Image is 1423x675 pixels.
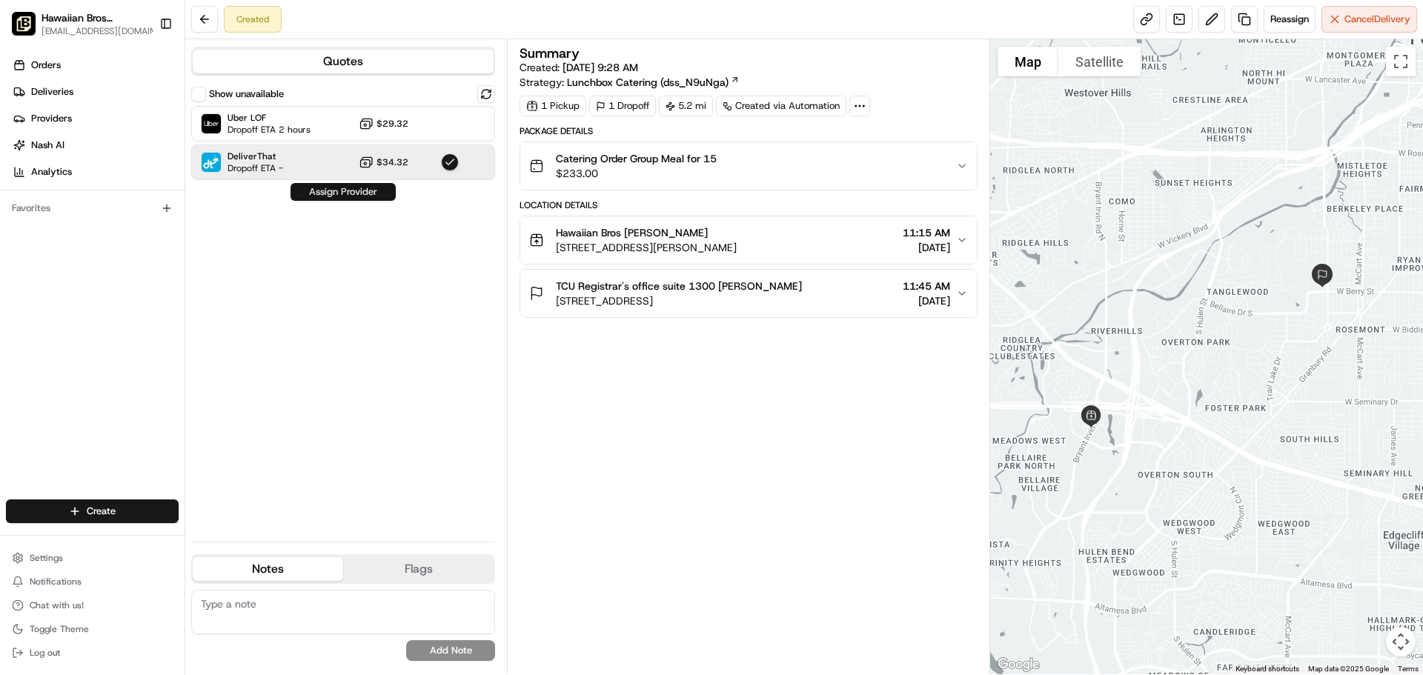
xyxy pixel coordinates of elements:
[589,96,656,116] div: 1 Dropoff
[1386,47,1416,76] button: Toggle fullscreen view
[15,59,270,83] p: Welcome 👋
[556,225,708,240] span: Hawaiian Bros [PERSON_NAME]
[193,557,343,581] button: Notes
[1398,665,1419,673] a: Terms
[359,155,408,170] button: $34.32
[556,240,737,255] span: [STREET_ADDRESS][PERSON_NAME]
[6,595,179,616] button: Chat with us!
[359,116,408,131] button: $29.32
[30,647,60,659] span: Log out
[6,571,179,592] button: Notifications
[903,240,950,255] span: [DATE]
[520,75,740,90] div: Strategy:
[30,552,63,564] span: Settings
[903,225,950,240] span: 11:15 AM
[903,293,950,308] span: [DATE]
[994,655,1043,674] a: Open this area in Google Maps (opens a new window)
[209,87,284,101] label: Show unavailable
[42,25,164,37] button: [EMAIL_ADDRESS][DOMAIN_NAME]
[228,162,283,174] span: Dropoff ETA -
[228,112,311,124] span: Uber LOF
[377,118,408,130] span: $29.32
[659,96,713,116] div: 5.2 mi
[520,216,976,264] button: Hawaiian Bros [PERSON_NAME][STREET_ADDRESS][PERSON_NAME]11:15 AM[DATE]
[105,250,179,262] a: Powered byPylon
[31,59,61,72] span: Orders
[252,146,270,164] button: Start new chat
[228,124,311,136] span: Dropoff ETA 2 hours
[140,215,238,230] span: API Documentation
[202,114,221,133] img: Uber LOF
[994,655,1043,674] img: Google
[147,251,179,262] span: Pylon
[6,107,185,130] a: Providers
[119,209,244,236] a: 💻API Documentation
[1386,627,1416,656] button: Map camera controls
[556,151,717,166] span: Catering Order Group Meal for 15
[1270,13,1309,26] span: Reassign
[1235,664,1299,674] button: Keyboard shortcuts
[6,160,185,184] a: Analytics
[1344,13,1410,26] span: Cancel Delivery
[31,112,72,125] span: Providers
[15,15,44,44] img: Nash
[520,142,976,190] button: Catering Order Group Meal for 15$233.00
[31,85,73,99] span: Deliveries
[39,96,245,111] input: Clear
[87,505,116,518] span: Create
[1264,6,1316,33] button: Reassign
[228,150,283,162] span: DeliverThat
[42,10,147,25] button: Hawaiian Bros ([GEOGRAPHIC_DATA] [GEOGRAPHIC_DATA] [PERSON_NAME])
[6,80,185,104] a: Deliveries
[6,642,179,663] button: Log out
[202,153,221,172] img: DeliverThat
[556,279,802,293] span: TCU Registrar's office suite 1300 [PERSON_NAME]
[343,557,494,581] button: Flags
[567,75,729,90] span: Lunchbox Catering (dss_N9uNga)
[15,216,27,228] div: 📗
[30,215,113,230] span: Knowledge Base
[6,196,179,220] div: Favorites
[15,142,42,168] img: 1736555255976-a54dd68f-1ca7-489b-9aae-adbdc363a1c4
[520,60,638,75] span: Created:
[6,499,179,523] button: Create
[50,156,188,168] div: We're available if you need us!
[31,165,72,179] span: Analytics
[377,156,408,168] span: $34.32
[520,47,580,60] h3: Summary
[556,293,802,308] span: [STREET_ADDRESS]
[30,576,82,588] span: Notifications
[520,125,977,137] div: Package Details
[563,61,638,74] span: [DATE] 9:28 AM
[6,6,153,41] button: Hawaiian Bros (Fort Worth TX_Bryant Irvin)Hawaiian Bros ([GEOGRAPHIC_DATA] [GEOGRAPHIC_DATA] [PER...
[520,199,977,211] div: Location Details
[125,216,137,228] div: 💻
[6,133,185,157] a: Nash AI
[520,96,586,116] div: 1 Pickup
[9,209,119,236] a: 📗Knowledge Base
[31,139,64,152] span: Nash AI
[1321,6,1417,33] button: CancelDelivery
[291,183,396,201] button: Assign Provider
[998,47,1058,76] button: Show street map
[6,619,179,639] button: Toggle Theme
[12,12,36,36] img: Hawaiian Bros (Fort Worth TX_Bryant Irvin)
[6,548,179,568] button: Settings
[903,279,950,293] span: 11:45 AM
[520,270,976,317] button: TCU Registrar's office suite 1300 [PERSON_NAME][STREET_ADDRESS]11:45 AM[DATE]
[30,623,89,635] span: Toggle Theme
[1308,665,1389,673] span: Map data ©2025 Google
[6,53,185,77] a: Orders
[50,142,243,156] div: Start new chat
[30,599,84,611] span: Chat with us!
[1058,47,1141,76] button: Show satellite imagery
[567,75,740,90] a: Lunchbox Catering (dss_N9uNga)
[716,96,846,116] a: Created via Automation
[556,166,717,181] span: $233.00
[193,50,494,73] button: Quotes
